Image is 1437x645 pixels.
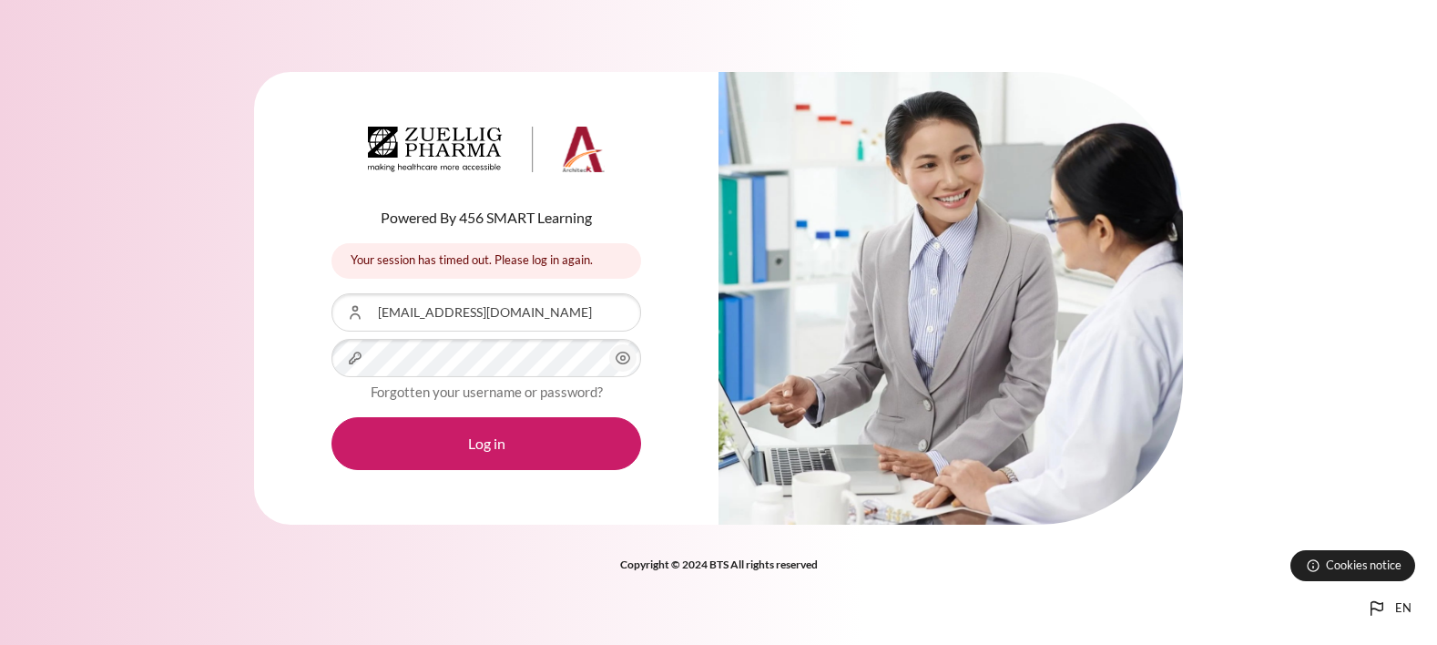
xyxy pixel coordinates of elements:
span: en [1395,599,1412,618]
a: Architeck [368,127,605,179]
strong: Copyright © 2024 BTS All rights reserved [620,558,818,571]
button: Cookies notice [1290,550,1415,581]
p: Powered By 456 SMART Learning [331,207,641,229]
a: Forgotten your username or password? [371,384,603,400]
div: Your session has timed out. Please log in again. [331,243,641,279]
button: Languages [1359,590,1419,627]
span: Cookies notice [1326,557,1401,574]
button: Log in [331,417,641,470]
img: Architeck [368,127,605,172]
input: Username or Email Address [331,293,641,332]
